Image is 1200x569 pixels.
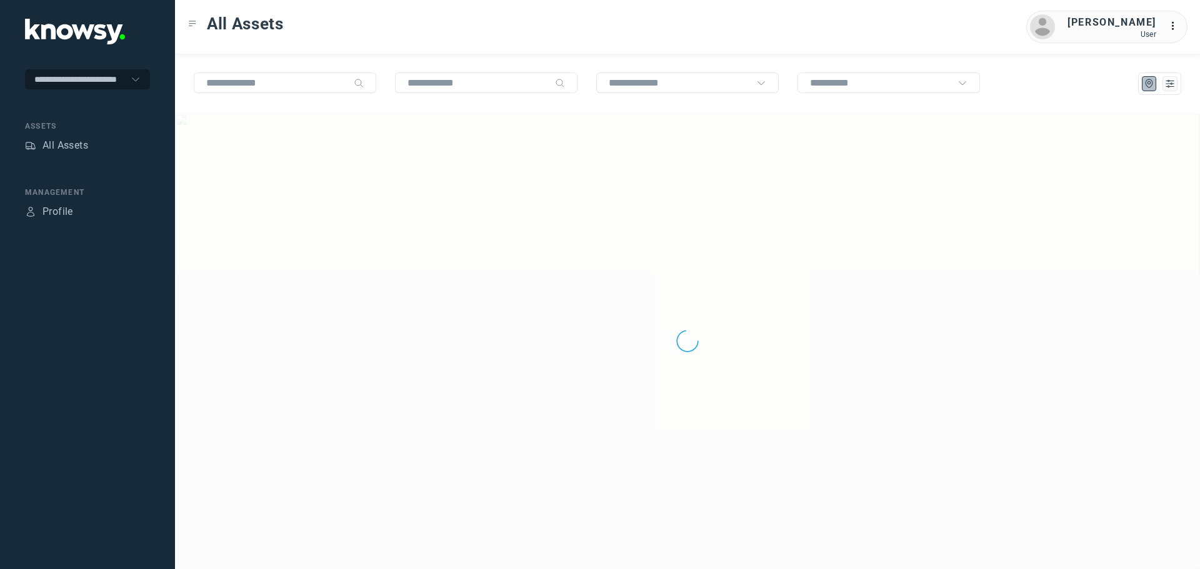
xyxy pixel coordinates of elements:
[207,12,284,35] span: All Assets
[354,78,364,88] div: Search
[555,78,565,88] div: Search
[25,121,150,132] div: Assets
[25,138,88,153] a: AssetsAll Assets
[188,19,197,28] div: Toggle Menu
[1030,14,1055,39] img: avatar.png
[1067,30,1156,39] div: User
[25,206,36,217] div: Profile
[25,140,36,151] div: Assets
[25,204,73,219] a: ProfileProfile
[1164,78,1176,89] div: List
[42,138,88,153] div: All Assets
[25,187,150,198] div: Management
[1144,78,1155,89] div: Map
[42,204,73,219] div: Profile
[25,19,125,44] img: Application Logo
[1169,21,1182,31] tspan: ...
[1169,19,1184,36] div: :
[1067,15,1156,30] div: [PERSON_NAME]
[1169,19,1184,34] div: :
